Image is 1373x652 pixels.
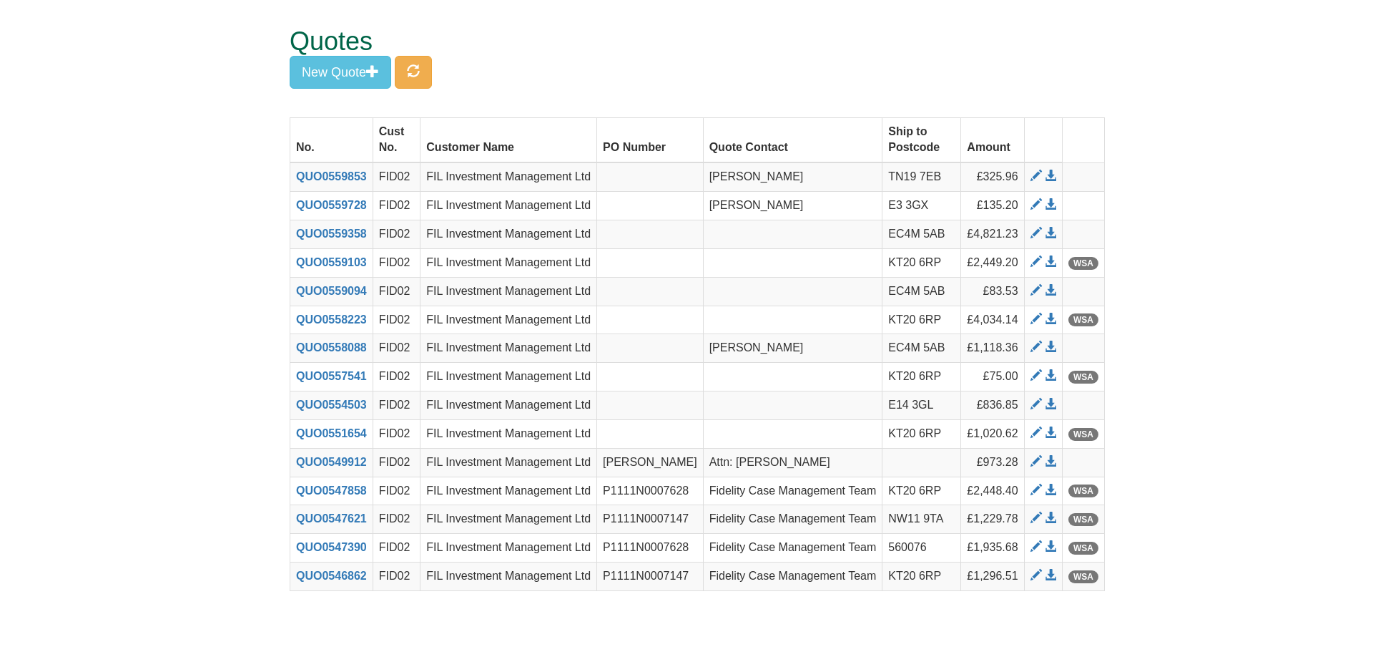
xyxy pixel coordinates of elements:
th: Customer Name [420,117,597,162]
span: WSA [1068,570,1098,583]
td: FID02 [373,248,420,277]
td: £325.96 [961,162,1024,191]
a: QUO0559094 [296,285,367,297]
td: 560076 [882,534,961,563]
td: FID02 [373,192,420,220]
td: £836.85 [961,391,1024,420]
td: FID02 [373,363,420,391]
td: £4,821.23 [961,220,1024,248]
td: £973.28 [961,448,1024,477]
td: P1111N0007628 [597,477,704,505]
th: PO Number [597,117,704,162]
td: £1,935.68 [961,534,1024,563]
span: WSA [1068,313,1098,326]
td: FID02 [373,563,420,591]
td: FID02 [373,505,420,534]
a: QUO0559103 [296,256,367,268]
td: FID02 [373,334,420,363]
td: FID02 [373,391,420,420]
td: FIL Investment Management Ltd [420,391,597,420]
td: P1111N0007147 [597,563,704,591]
td: E14 3GL [882,391,961,420]
td: TN19 7EB [882,162,961,191]
td: FIL Investment Management Ltd [420,448,597,477]
td: [PERSON_NAME] [703,162,882,191]
td: £1,020.62 [961,419,1024,448]
td: E3 3GX [882,192,961,220]
td: KT20 6RP [882,419,961,448]
td: EC4M 5AB [882,220,961,248]
td: FIL Investment Management Ltd [420,277,597,306]
span: WSA [1068,542,1098,555]
td: KT20 6RP [882,306,961,334]
td: FIL Investment Management Ltd [420,192,597,220]
td: FIL Investment Management Ltd [420,563,597,591]
td: FIL Investment Management Ltd [420,534,597,563]
button: New Quote [290,56,391,89]
td: P1111N0007147 [597,505,704,534]
td: FIL Investment Management Ltd [420,505,597,534]
span: WSA [1068,428,1098,441]
td: [PERSON_NAME] [703,192,882,220]
td: FIL Investment Management Ltd [420,477,597,505]
td: KT20 6RP [882,248,961,277]
a: QUO0559728 [296,199,367,211]
a: QUO0547621 [296,512,367,525]
a: QUO0558223 [296,313,367,326]
a: QUO0559853 [296,170,367,183]
a: QUO0547390 [296,541,367,553]
td: Fidelity Case Management Team [703,477,882,505]
span: WSA [1068,513,1098,526]
td: FIL Investment Management Ltd [420,363,597,391]
span: WSA [1068,371,1098,384]
a: QUO0557541 [296,370,367,382]
a: QUO0554503 [296,399,367,411]
td: FID02 [373,162,420,191]
span: WSA [1068,257,1098,270]
span: WSA [1068,485,1098,497]
td: Fidelity Case Management Team [703,563,882,591]
td: EC4M 5AB [882,334,961,363]
a: QUO0558088 [296,341,367,354]
th: Quote Contact [703,117,882,162]
th: Ship to Postcode [882,117,961,162]
a: QUO0549912 [296,456,367,468]
td: KT20 6RP [882,563,961,591]
td: KT20 6RP [882,477,961,505]
a: QUO0546862 [296,570,367,582]
td: NW11 9TA [882,505,961,534]
h1: Quotes [290,27,1051,56]
a: QUO0551654 [296,427,367,439]
td: FIL Investment Management Ltd [420,419,597,448]
td: EC4M 5AB [882,277,961,306]
td: FID02 [373,220,420,248]
td: FIL Investment Management Ltd [420,248,597,277]
td: Attn: [PERSON_NAME] [703,448,882,477]
td: FIL Investment Management Ltd [420,334,597,363]
td: £2,449.20 [961,248,1024,277]
td: Fidelity Case Management Team [703,505,882,534]
th: Cust No. [373,117,420,162]
td: £135.20 [961,192,1024,220]
td: £1,229.78 [961,505,1024,534]
td: FID02 [373,448,420,477]
td: FID02 [373,306,420,334]
a: QUO0547858 [296,485,367,497]
td: FID02 [373,477,420,505]
td: P1111N0007628 [597,534,704,563]
td: £75.00 [961,363,1024,391]
td: £83.53 [961,277,1024,306]
td: £2,448.40 [961,477,1024,505]
td: £1,296.51 [961,563,1024,591]
th: No. [290,117,373,162]
td: £1,118.36 [961,334,1024,363]
td: FID02 [373,419,420,448]
td: Fidelity Case Management Team [703,534,882,563]
td: FIL Investment Management Ltd [420,220,597,248]
td: FID02 [373,534,420,563]
td: [PERSON_NAME] [597,448,704,477]
td: KT20 6RP [882,363,961,391]
td: [PERSON_NAME] [703,334,882,363]
td: FIL Investment Management Ltd [420,306,597,334]
th: Amount [961,117,1024,162]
